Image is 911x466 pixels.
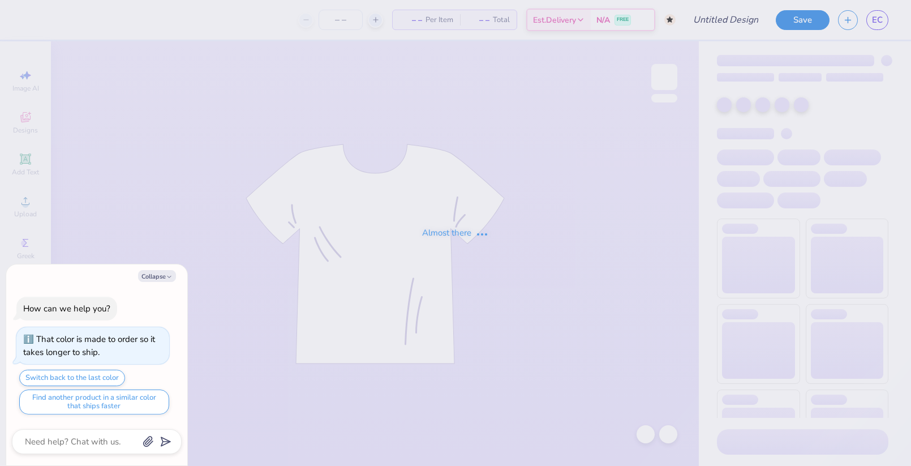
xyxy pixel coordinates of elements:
[422,226,489,240] div: Almost there
[23,303,110,314] div: How can we help you?
[138,270,176,282] button: Collapse
[19,390,169,414] button: Find another product in a similar color that ships faster
[19,370,125,386] button: Switch back to the last color
[23,334,155,358] div: That color is made to order so it takes longer to ship.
